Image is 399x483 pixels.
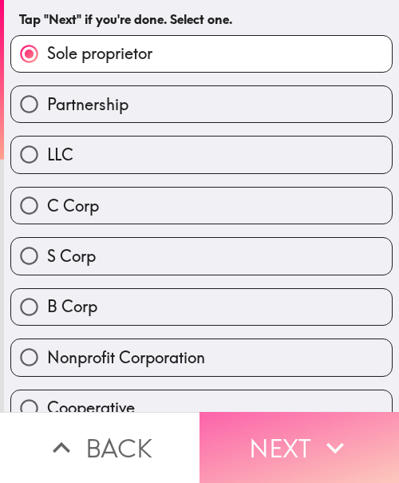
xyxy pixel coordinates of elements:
[47,295,97,318] span: B Corp
[11,339,392,375] button: Nonprofit Corporation
[47,397,135,419] span: Cooperative
[11,137,392,172] button: LLC
[11,238,392,274] button: S Corp
[47,245,96,267] span: S Corp
[199,412,399,483] button: Next
[47,93,128,116] span: Partnership
[47,144,73,166] span: LLC
[47,42,152,65] span: Sole proprietor
[11,36,392,72] button: Sole proprietor
[11,86,392,122] button: Partnership
[11,289,392,325] button: B Corp
[19,10,384,28] h6: Tap "Next" if you're done. Select one.
[11,390,392,426] button: Cooperative
[47,346,205,369] span: Nonprofit Corporation
[47,195,99,217] span: C Corp
[11,188,392,224] button: C Corp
